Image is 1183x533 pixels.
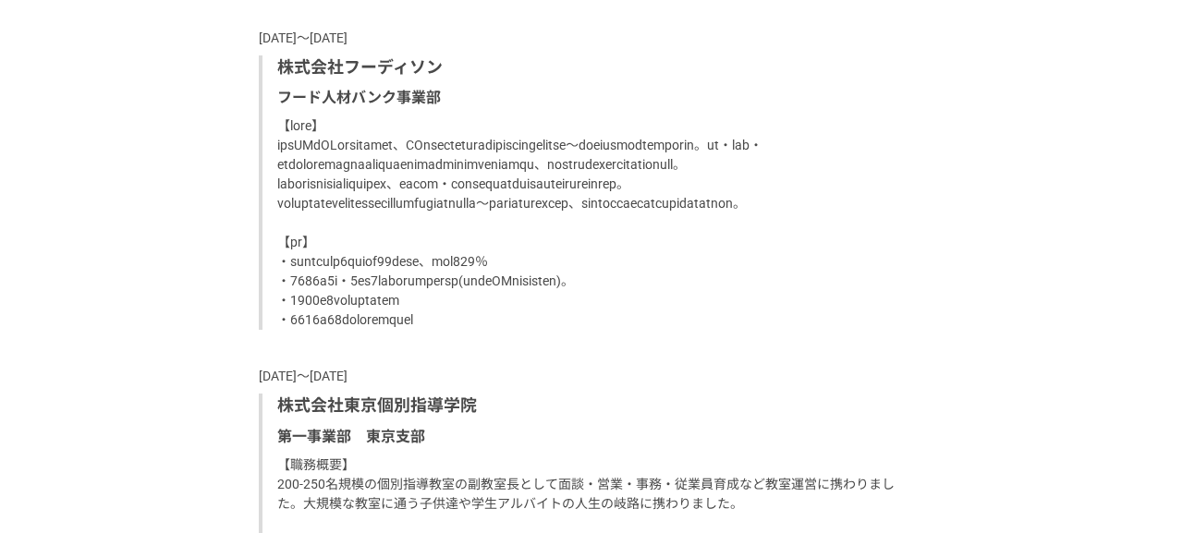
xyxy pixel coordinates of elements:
p: 株式会社フーディソン [277,55,909,80]
p: [DATE]〜[DATE] [259,367,924,386]
p: 株式会社東京個別指導学院 [277,394,909,418]
p: 【lore】 ipsUMdOLorsitamet、COnsecteturadipiscingelitse〜doeiusmodtemporin。ut・lab・etdoloremagnaaliqua... [277,116,909,330]
p: [DATE]〜[DATE] [259,29,924,48]
p: 第一事業部 東京支部 [277,426,909,448]
p: フード人材バンク事業部 [277,87,909,109]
